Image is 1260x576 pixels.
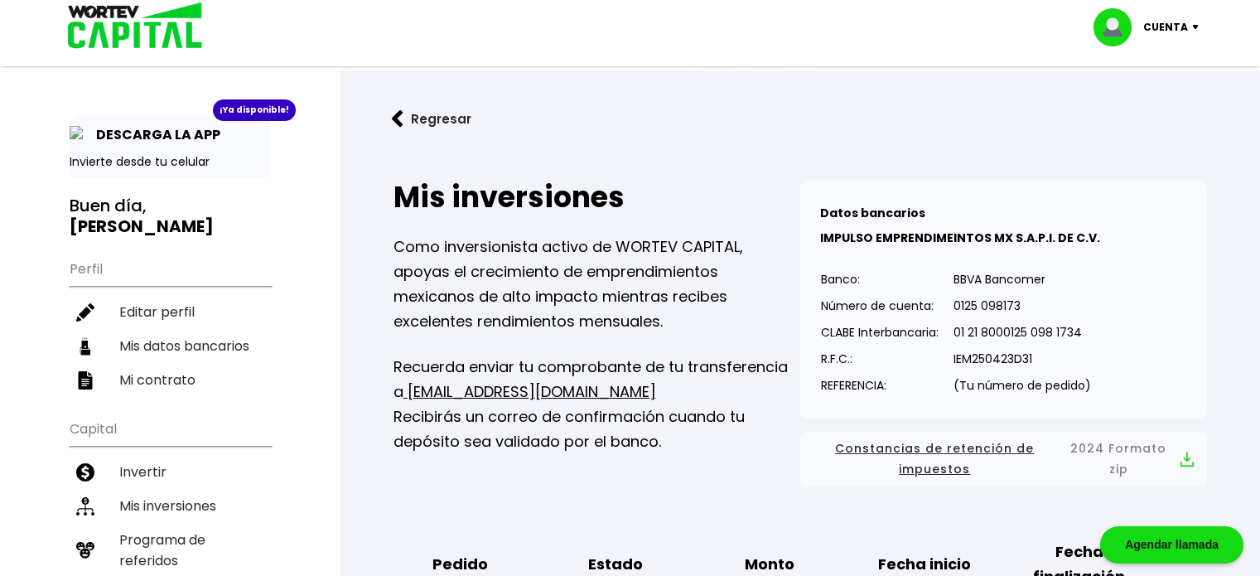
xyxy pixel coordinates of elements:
[76,337,94,356] img: datos-icon.10cf9172.svg
[821,320,939,345] p: CLABE Interbancaria:
[70,250,271,397] ul: Perfil
[953,373,1091,398] p: (Tu número de pedido)
[76,463,94,482] img: invertir-icon.b3b967d7.svg
[821,267,939,292] p: Banco:
[1093,8,1143,46] img: profile-image
[953,267,1091,292] p: BBVA Bancomer
[76,371,94,390] img: contrato-icon.f2db500c.svg
[70,489,271,523] a: Mis inversiones
[367,97,496,141] button: Regresar
[76,497,94,515] img: inversiones-icon.6695dc30.svg
[392,110,403,128] img: flecha izquierda
[393,235,800,334] p: Como inversionista activo de WORTEV CAPITAL, apoyas el crecimiento de emprendimientos mexicanos d...
[953,293,1091,318] p: 0125 098173
[70,196,271,237] h3: Buen día,
[213,99,296,121] div: ¡Ya disponible!
[70,215,214,238] b: [PERSON_NAME]
[820,205,925,221] b: Datos bancarios
[403,381,656,402] a: [EMAIL_ADDRESS][DOMAIN_NAME]
[70,329,271,363] a: Mis datos bancarios
[953,320,1091,345] p: 01 21 8000125 098 1734
[393,355,800,454] p: Recuerda enviar tu comprobante de tu transferencia a Recibirás un correo de confirmación cuando t...
[88,124,220,145] p: DESCARGA LA APP
[1188,25,1210,30] img: icon-down
[70,153,271,171] p: Invierte desde tu celular
[813,438,1056,480] span: Constancias de retención de impuestos
[367,97,1233,141] a: flecha izquierdaRegresar
[813,438,1194,480] button: Constancias de retención de impuestos2024 Formato zip
[393,181,800,214] h2: Mis inversiones
[820,230,1100,246] b: IMPULSO EMPRENDIMEINTOS MX S.A.P.I. DE C.V.
[70,363,271,397] a: Mi contrato
[1143,15,1188,40] p: Cuenta
[1100,526,1243,564] div: Agendar llamada
[953,346,1091,371] p: IEM250423D31
[76,303,94,322] img: editar-icon.952d3147.svg
[821,293,939,318] p: Número de cuenta:
[70,295,271,329] a: Editar perfil
[821,373,939,398] p: REFERENCIA:
[76,541,94,559] img: recomiendanos-icon.9b8e9327.svg
[821,346,939,371] p: R.F.C.:
[70,126,88,144] img: app-icon
[70,455,271,489] a: Invertir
